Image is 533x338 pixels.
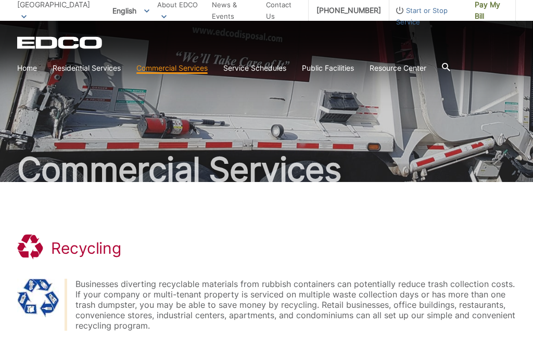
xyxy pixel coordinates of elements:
a: EDCD logo. Return to the homepage. [17,36,104,49]
h1: Recycling [51,239,121,257]
a: Service Schedules [223,62,286,74]
a: Public Facilities [302,62,354,74]
h2: Commercial Services [17,153,516,186]
a: Residential Services [53,62,121,74]
a: Home [17,62,37,74]
a: Resource Center [370,62,426,74]
div: Businesses diverting recyclable materials from rubbish containers can potentially reduce trash co... [75,279,516,331]
img: Recycling Symbol [17,279,59,317]
a: Commercial Services [136,62,208,74]
span: English [105,2,157,19]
